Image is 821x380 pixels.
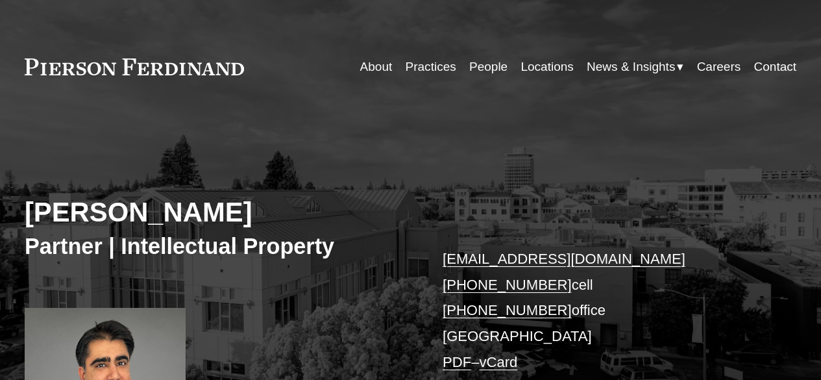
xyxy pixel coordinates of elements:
[443,251,685,267] a: [EMAIL_ADDRESS][DOMAIN_NAME]
[521,55,573,79] a: Locations
[443,354,471,370] a: PDF
[587,56,675,78] span: News & Insights
[479,354,517,370] a: vCard
[25,196,411,229] h2: [PERSON_NAME]
[25,233,411,260] h3: Partner | Intellectual Property
[443,246,764,375] p: cell office [GEOGRAPHIC_DATA] –
[443,277,572,293] a: [PHONE_NUMBER]
[443,302,572,318] a: [PHONE_NUMBER]
[587,55,683,79] a: folder dropdown
[469,55,508,79] a: People
[754,55,797,79] a: Contact
[406,55,456,79] a: Practices
[360,55,393,79] a: About
[697,55,741,79] a: Careers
